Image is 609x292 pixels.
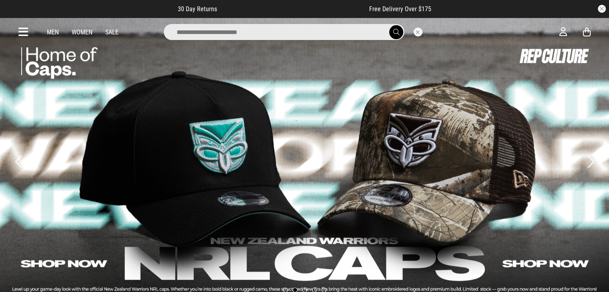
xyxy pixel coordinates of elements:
iframe: Customer reviews powered by Trustpilot [233,5,353,13]
span: Free Delivery Over $175 [369,5,431,13]
a: Women [72,28,92,36]
button: Previous slide [13,153,24,170]
button: Close search [414,28,422,36]
span: 30 Day Returns [178,5,217,13]
button: Next slide [585,153,596,170]
a: Sale [105,28,119,36]
a: Men [47,28,59,36]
